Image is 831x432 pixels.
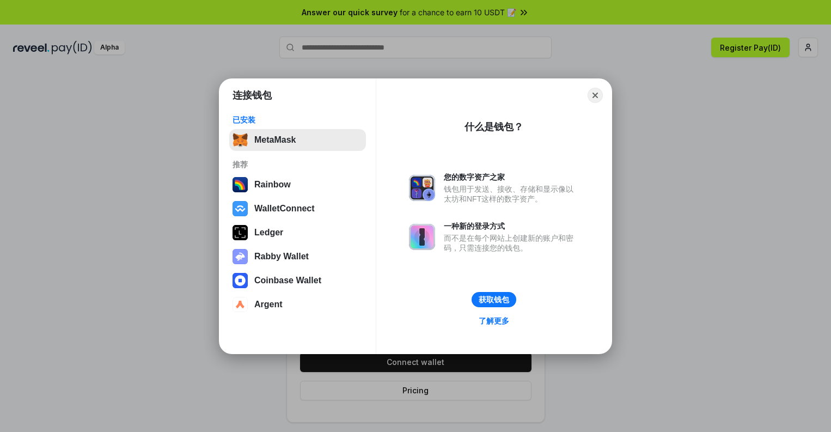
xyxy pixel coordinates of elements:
div: 获取钱包 [479,295,509,305]
img: svg+xml,%3Csvg%20width%3D%2228%22%20height%3D%2228%22%20viewBox%3D%220%200%2028%2028%22%20fill%3D... [233,297,248,312]
img: svg+xml,%3Csvg%20xmlns%3D%22http%3A%2F%2Fwww.w3.org%2F2000%2Fsvg%22%20width%3D%2228%22%20height%3... [233,225,248,240]
img: svg+xml,%3Csvg%20xmlns%3D%22http%3A%2F%2Fwww.w3.org%2F2000%2Fsvg%22%20fill%3D%22none%22%20viewBox... [233,249,248,264]
button: Argent [229,294,366,315]
button: WalletConnect [229,198,366,220]
img: svg+xml,%3Csvg%20xmlns%3D%22http%3A%2F%2Fwww.w3.org%2F2000%2Fsvg%22%20fill%3D%22none%22%20viewBox... [409,224,435,250]
div: Argent [254,300,283,309]
div: Ledger [254,228,283,238]
div: 推荐 [233,160,363,169]
div: 钱包用于发送、接收、存储和显示像以太坊和NFT这样的数字资产。 [444,184,579,204]
div: 了解更多 [479,316,509,326]
img: svg+xml,%3Csvg%20width%3D%2228%22%20height%3D%2228%22%20viewBox%3D%220%200%2028%2028%22%20fill%3D... [233,201,248,216]
div: Rainbow [254,180,291,190]
img: svg+xml,%3Csvg%20xmlns%3D%22http%3A%2F%2Fwww.w3.org%2F2000%2Fsvg%22%20fill%3D%22none%22%20viewBox... [409,175,435,201]
button: 获取钱包 [472,292,516,307]
button: Ledger [229,222,366,244]
div: Rabby Wallet [254,252,309,261]
img: svg+xml,%3Csvg%20fill%3D%22none%22%20height%3D%2233%22%20viewBox%3D%220%200%2035%2033%22%20width%... [233,132,248,148]
div: WalletConnect [254,204,315,214]
div: 您的数字资产之家 [444,172,579,182]
div: 而不是在每个网站上创建新的账户和密码，只需连接您的钱包。 [444,233,579,253]
div: 什么是钱包？ [465,120,523,133]
button: Rainbow [229,174,366,196]
div: 一种新的登录方式 [444,221,579,231]
div: MetaMask [254,135,296,145]
button: MetaMask [229,129,366,151]
button: Rabby Wallet [229,246,366,267]
img: svg+xml,%3Csvg%20width%3D%22120%22%20height%3D%22120%22%20viewBox%3D%220%200%20120%20120%22%20fil... [233,177,248,192]
h1: 连接钱包 [233,89,272,102]
div: 已安装 [233,115,363,125]
img: svg+xml,%3Csvg%20width%3D%2228%22%20height%3D%2228%22%20viewBox%3D%220%200%2028%2028%22%20fill%3D... [233,273,248,288]
button: Coinbase Wallet [229,270,366,291]
button: Close [588,88,603,103]
div: Coinbase Wallet [254,276,321,285]
a: 了解更多 [472,314,516,328]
